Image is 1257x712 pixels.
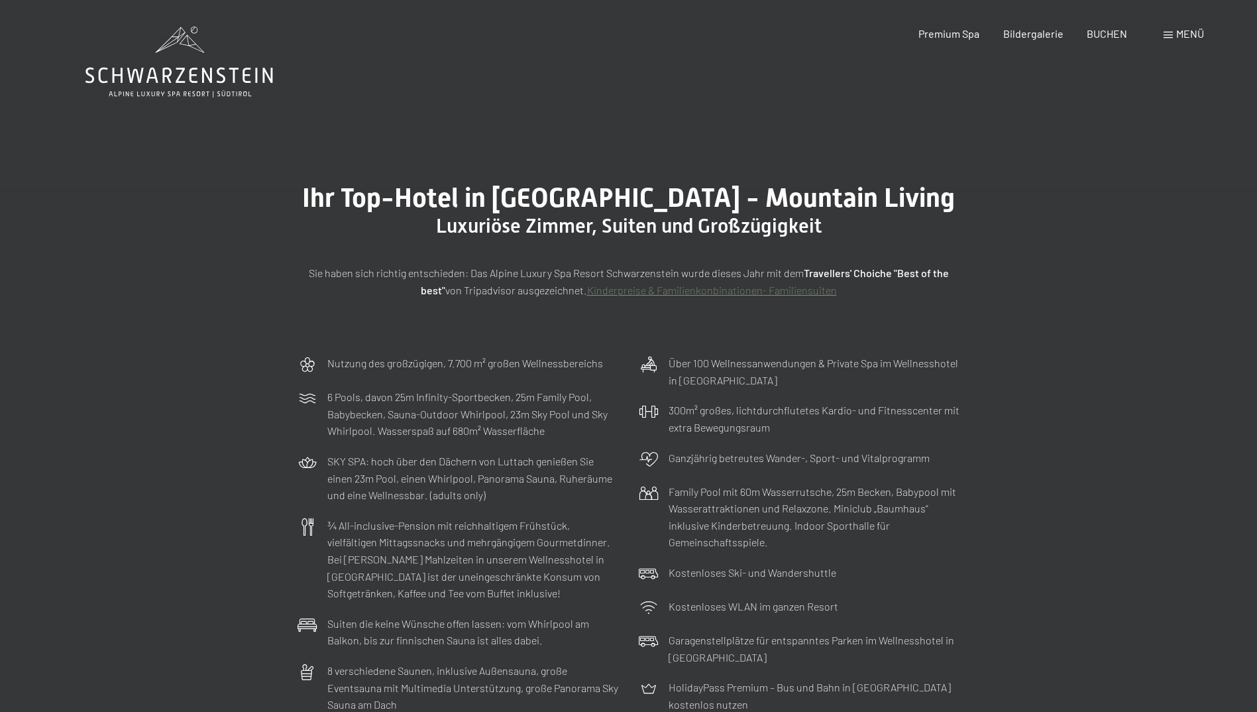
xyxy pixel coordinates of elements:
span: Menü [1176,27,1204,40]
strong: Travellers' Choiche "Best of the best" [421,267,949,296]
p: Ganzjährig betreutes Wander-, Sport- und Vitalprogramm [669,449,930,467]
p: Nutzung des großzügigen, 7.700 m² großen Wellnessbereichs [327,355,603,372]
span: Einwilligung Marketing* [502,388,611,401]
p: 300m² großes, lichtdurchflutetes Kardio- und Fitnesscenter mit extra Bewegungsraum [669,402,960,436]
a: Bildergalerie [1003,27,1064,40]
p: Über 100 Wellnessanwendungen & Private Spa im Wellnesshotel in [GEOGRAPHIC_DATA] [669,355,960,388]
p: 6 Pools, davon 25m Infinity-Sportbecken, 25m Family Pool, Babybecken, Sauna-Outdoor Whirlpool, 23... [327,388,619,440]
a: BUCHEN [1087,27,1127,40]
a: Premium Spa [918,27,979,40]
p: SKY SPA: hoch über den Dächern von Luttach genießen Sie einen 23m Pool, einen Whirlpool, Panorama... [327,453,619,504]
p: Garagenstellplätze für entspanntes Parken im Wellnesshotel in [GEOGRAPHIC_DATA] [669,632,960,666]
p: Kostenloses WLAN im ganzen Resort [669,598,838,615]
p: Family Pool mit 60m Wasserrutsche, 25m Becken, Babypool mit Wasserattraktionen und Relaxzone. Min... [669,483,960,551]
p: Kostenloses Ski- und Wandershuttle [669,564,836,581]
p: Suiten die keine Wünsche offen lassen: vom Whirlpool am Balkon, bis zur finnischen Sauna ist alle... [327,615,619,649]
span: Luxuriöse Zimmer, Suiten und Großzügigkeit [436,214,822,237]
p: ¾ All-inclusive-Pension mit reichhaltigem Frühstück, vielfältigen Mittagssnacks und mehrgängigem ... [327,517,619,602]
a: Kinderpreise & Familienkonbinationen- Familiensuiten [587,284,837,296]
p: Sie haben sich richtig entschieden: Das Alpine Luxury Spa Resort Schwarzenstein wurde dieses Jahr... [298,265,960,298]
span: Ihr Top-Hotel in [GEOGRAPHIC_DATA] - Mountain Living [302,182,955,213]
